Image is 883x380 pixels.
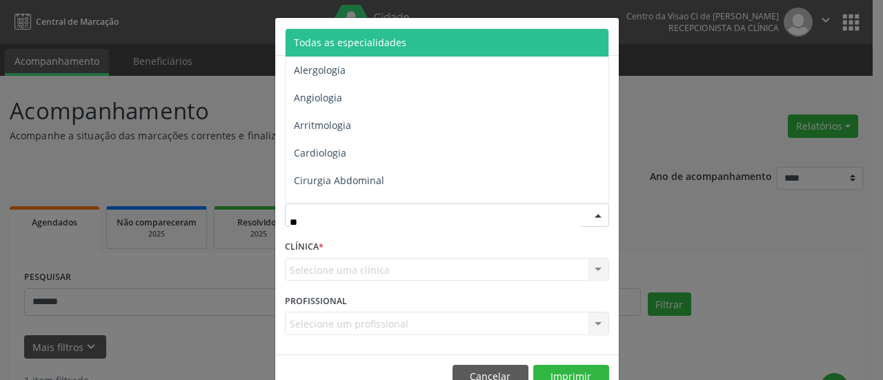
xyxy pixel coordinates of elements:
button: Close [591,18,619,52]
label: CLÍNICA [285,237,324,258]
label: PROFISSIONAL [285,290,347,312]
span: Angiologia [294,91,342,104]
span: Cardiologia [294,146,346,159]
span: Todas as especialidades [294,36,406,49]
span: Cirurgia Abdominal [294,174,384,187]
span: Arritmologia [294,119,351,132]
span: Cirurgia Cabeça e Pescoço [294,201,415,214]
span: Alergologia [294,63,346,77]
h5: Relatório de agendamentos [285,28,443,46]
